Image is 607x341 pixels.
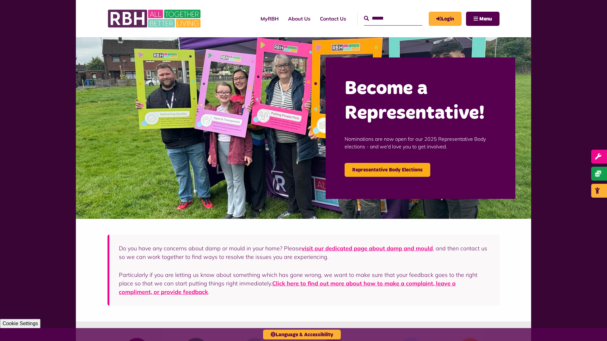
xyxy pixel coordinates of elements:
button: Language & Accessibility [263,330,341,339]
a: MyRBH [429,12,462,26]
p: Particularly if you are letting us know about something which has gone wrong, we want to make sur... [119,271,490,296]
img: RBH [107,6,202,31]
a: Representative Body Elections [345,163,430,177]
h2: Become a Representative! [345,76,496,126]
p: Nominations are now open for our 2025 Representative Body elections - and we'd love you to get in... [345,126,496,160]
a: visit our dedicated page about damp and mould [302,245,433,252]
a: Contact Us [315,10,351,27]
p: Do you have any concerns about damp or mould in your home? Please , and then contact us so we can... [119,244,490,261]
a: Click here to find out more about how to make a complaint, leave a compliment, or provide feedback [119,280,456,296]
a: MyRBH [256,10,283,27]
a: About Us [283,10,315,27]
button: Navigation [466,12,500,26]
img: Image (22) [76,37,531,219]
span: Menu [479,16,492,21]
